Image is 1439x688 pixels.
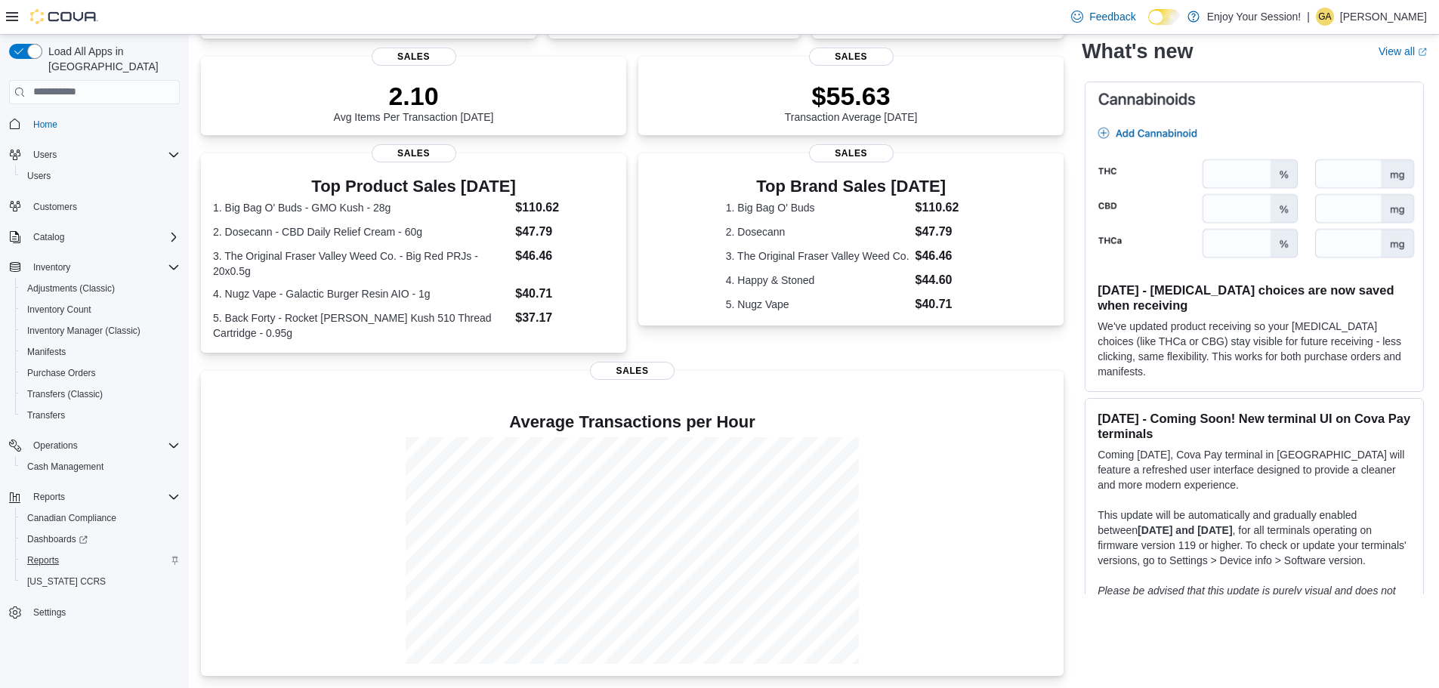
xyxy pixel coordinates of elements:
button: [US_STATE] CCRS [15,571,186,592]
h3: [DATE] - [MEDICAL_DATA] choices are now saved when receiving [1098,282,1411,313]
span: Inventory [27,258,180,276]
dd: $46.46 [515,247,614,265]
h3: Top Product Sales [DATE] [213,177,614,196]
button: Cash Management [15,456,186,477]
span: Home [27,115,180,134]
span: Purchase Orders [27,367,96,379]
dt: 2. Dosecann - CBD Daily Relief Cream - 60g [213,224,509,239]
span: Sales [809,48,894,66]
button: Reports [15,550,186,571]
a: Feedback [1065,2,1141,32]
a: Adjustments (Classic) [21,279,121,298]
p: This update will be automatically and gradually enabled between , for all terminals operating on ... [1098,508,1411,568]
svg: External link [1418,48,1427,57]
h3: Top Brand Sales [DATE] [726,177,977,196]
span: Sales [372,48,456,66]
span: GA [1318,8,1331,26]
p: 2.10 [334,81,494,111]
dt: 2. Dosecann [726,224,909,239]
span: Settings [27,603,180,622]
button: Operations [27,437,84,455]
img: Cova [30,9,98,24]
h2: What's new [1082,39,1193,63]
button: Inventory Count [15,299,186,320]
dd: $46.46 [916,247,977,265]
button: Settings [3,601,186,623]
dt: 3. The Original Fraser Valley Weed Co. [726,248,909,264]
span: Feedback [1089,9,1135,24]
button: Reports [3,486,186,508]
strong: [DATE] and [DATE] [1138,524,1232,536]
span: Users [33,149,57,161]
span: Settings [33,606,66,619]
span: Inventory [33,261,70,273]
span: Transfers (Classic) [27,388,103,400]
p: | [1307,8,1310,26]
dt: 1. Big Bag O' Buds [726,200,909,215]
dd: $110.62 [916,199,977,217]
button: Canadian Compliance [15,508,186,529]
a: Dashboards [15,529,186,550]
span: Load All Apps in [GEOGRAPHIC_DATA] [42,44,180,74]
dt: 4. Nugz Vape - Galactic Burger Resin AIO - 1g [213,286,509,301]
span: Customers [27,197,180,216]
a: Settings [27,603,72,622]
input: Dark Mode [1148,9,1180,25]
span: Customers [33,201,77,213]
dd: $110.62 [515,199,614,217]
em: Please be advised that this update is purely visual and does not impact payment functionality. [1098,585,1396,612]
button: Adjustments (Classic) [15,278,186,299]
span: Transfers [27,409,65,421]
a: Dashboards [21,530,94,548]
a: Inventory Manager (Classic) [21,322,147,340]
div: George Andonian [1316,8,1334,26]
span: Canadian Compliance [27,512,116,524]
span: Transfers [21,406,180,424]
span: Cash Management [21,458,180,476]
span: Adjustments (Classic) [21,279,180,298]
h3: [DATE] - Coming Soon! New terminal UI on Cova Pay terminals [1098,411,1411,441]
span: Manifests [21,343,180,361]
p: Enjoy Your Session! [1207,8,1302,26]
dt: 1. Big Bag O' Buds - GMO Kush - 28g [213,200,509,215]
span: Inventory Manager (Classic) [21,322,180,340]
dt: 3. The Original Fraser Valley Weed Co. - Big Red PRJs - 20x0.5g [213,248,509,279]
button: Users [3,144,186,165]
span: Washington CCRS [21,572,180,591]
span: Purchase Orders [21,364,180,382]
dd: $47.79 [515,223,614,241]
span: Users [27,170,51,182]
span: Reports [21,551,180,569]
span: Reports [27,554,59,566]
span: Sales [809,144,894,162]
button: Users [15,165,186,187]
a: [US_STATE] CCRS [21,572,112,591]
dt: 4. Happy & Stoned [726,273,909,288]
a: Inventory Count [21,301,97,319]
span: Inventory Manager (Classic) [27,325,141,337]
span: Users [27,146,180,164]
a: Transfers [21,406,71,424]
a: Customers [27,198,83,216]
span: Sales [590,362,675,380]
button: Reports [27,488,71,506]
p: [PERSON_NAME] [1340,8,1427,26]
span: [US_STATE] CCRS [27,575,106,588]
p: Coming [DATE], Cova Pay terminal in [GEOGRAPHIC_DATA] will feature a refreshed user interface des... [1098,447,1411,492]
span: Operations [33,440,78,452]
span: Users [21,167,180,185]
span: Cash Management [27,461,103,473]
p: $55.63 [785,81,918,111]
span: Dark Mode [1148,25,1149,26]
dt: 5. Nugz Vape [726,297,909,312]
dd: $44.60 [916,271,977,289]
dt: 5. Back Forty - Rocket [PERSON_NAME] Kush 510 Thread Cartridge - 0.95g [213,310,509,341]
button: Purchase Orders [15,363,186,384]
dd: $40.71 [916,295,977,313]
dd: $40.71 [515,285,614,303]
span: Home [33,119,57,131]
a: Reports [21,551,65,569]
span: Reports [27,488,180,506]
button: Manifests [15,341,186,363]
button: Inventory Manager (Classic) [15,320,186,341]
